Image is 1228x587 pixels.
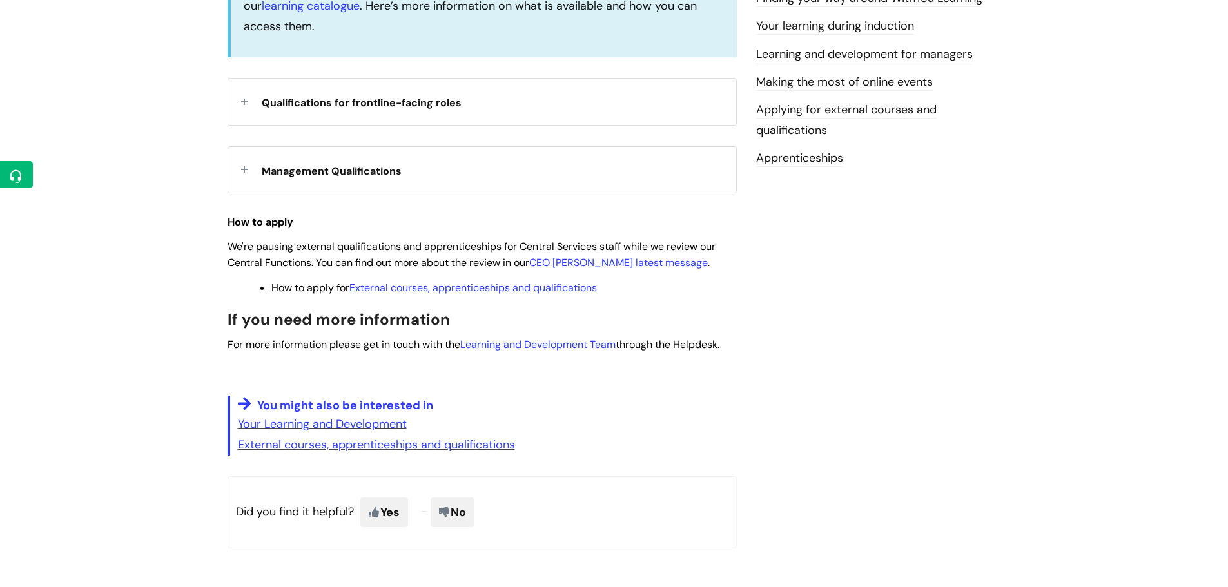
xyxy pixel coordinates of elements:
[756,18,914,35] a: Your learning during induction
[349,281,597,294] a: External courses, apprenticeships and qualifications
[228,338,719,351] span: For more information please get in touch with the through the Helpdesk.
[756,102,937,139] a: Applying for external courses and qualifications
[228,476,737,548] p: Did you find it helpful?
[238,416,407,432] a: Your Learning and Development
[756,150,843,167] a: Apprenticeships
[271,281,597,294] span: How to apply for
[756,46,973,63] a: Learning and development for managers
[228,215,293,229] strong: How to apply
[529,256,708,269] a: CEO [PERSON_NAME] latest message
[262,96,462,110] span: Qualifications for frontline-facing roles
[262,164,402,178] span: Management Qualifications
[460,338,616,351] a: Learning and Development Team
[360,497,408,527] span: Yes
[257,398,433,413] span: You might also be interested in
[756,74,933,91] a: Making the most of online events
[238,437,515,452] a: External courses, apprenticeships and qualifications
[228,240,716,269] span: We're pausing external qualifications and apprenticeships for Central Services staff while we rev...
[228,309,450,329] span: If you need more information
[431,497,474,527] span: No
